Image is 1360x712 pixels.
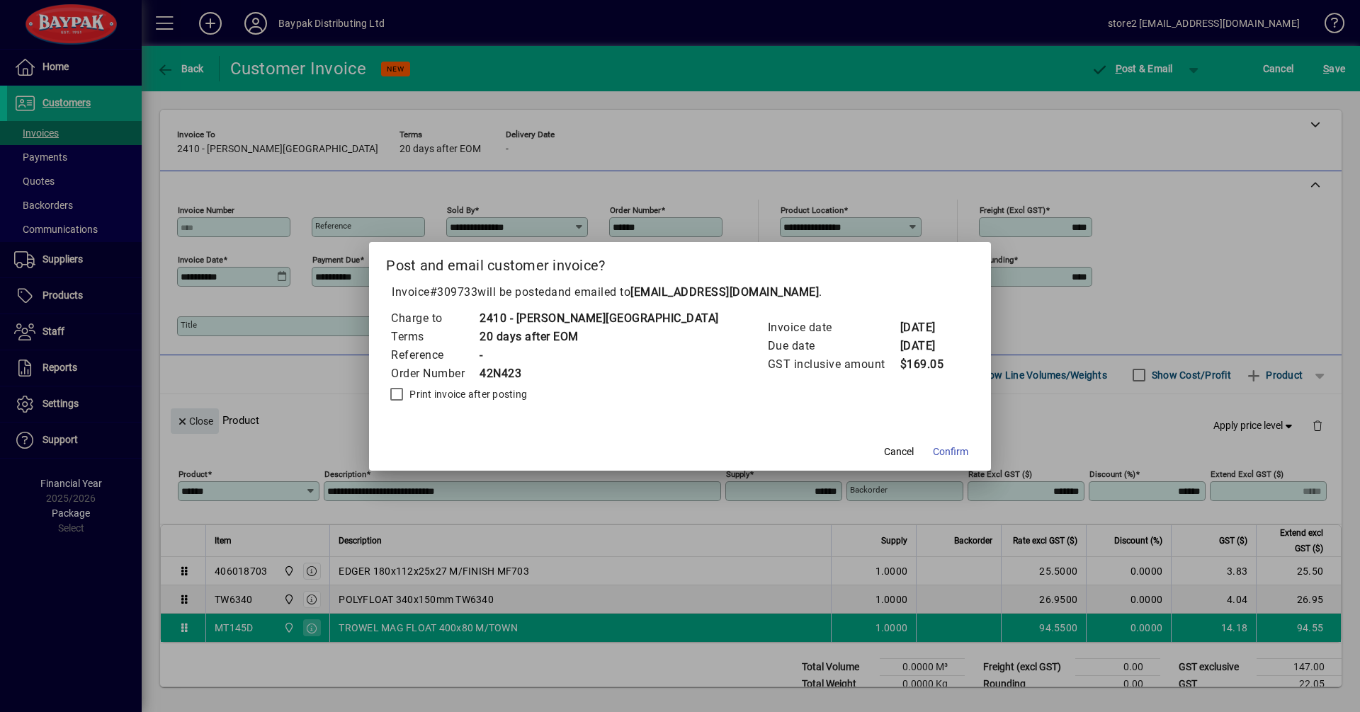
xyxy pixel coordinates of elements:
td: Terms [390,328,479,346]
td: 20 days after EOM [479,328,719,346]
td: Invoice date [767,318,900,337]
td: 2410 - [PERSON_NAME][GEOGRAPHIC_DATA] [479,309,719,328]
td: 42N423 [479,364,719,383]
td: GST inclusive amount [767,355,900,374]
td: $169.05 [900,355,956,374]
button: Confirm [927,440,974,465]
td: Due date [767,337,900,355]
span: #309733 [430,285,478,299]
td: [DATE] [900,318,956,337]
h2: Post and email customer invoice? [369,242,991,283]
td: - [479,346,719,364]
span: Confirm [933,444,968,459]
td: Order Number [390,364,479,383]
b: [EMAIL_ADDRESS][DOMAIN_NAME] [630,285,819,299]
td: Charge to [390,309,479,328]
td: [DATE] [900,337,956,355]
button: Cancel [876,440,922,465]
td: Reference [390,346,479,364]
p: Invoice will be posted . [386,284,974,301]
span: and emailed to [551,285,819,299]
span: Cancel [884,444,914,459]
label: Print invoice after posting [407,387,527,401]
